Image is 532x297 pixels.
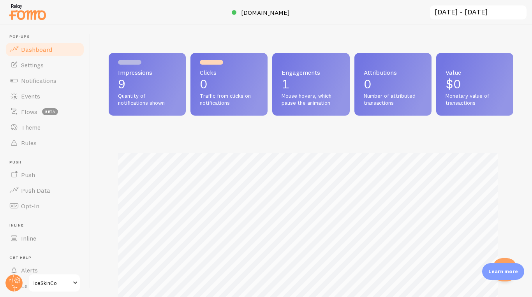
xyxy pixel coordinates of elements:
p: 1 [282,78,340,90]
img: fomo-relay-logo-orange.svg [8,2,47,22]
a: Push [5,167,85,183]
span: Push [21,171,35,179]
span: Traffic from clicks on notifications [200,93,258,106]
span: Attributions [364,69,422,76]
a: Dashboard [5,42,85,57]
a: Rules [5,135,85,151]
iframe: Help Scout Beacon - Open [493,258,516,281]
span: Theme [21,123,41,131]
span: Quantity of notifications shown [118,93,176,106]
p: 0 [364,78,422,90]
span: $0 [446,76,461,91]
a: Notifications [5,73,85,88]
span: Settings [21,61,44,69]
span: Monetary value of transactions [446,93,504,106]
span: Impressions [118,69,176,76]
span: Notifications [21,77,56,84]
div: Learn more [482,263,524,280]
span: Mouse hovers, which pause the animation [282,93,340,106]
a: Flows beta [5,104,85,120]
span: Pop-ups [9,34,85,39]
span: Flows [21,108,37,116]
a: Events [5,88,85,104]
span: Opt-In [21,202,39,210]
span: Alerts [21,266,38,274]
a: Alerts [5,262,85,278]
span: Events [21,92,40,100]
span: Inline [21,234,36,242]
p: 0 [200,78,258,90]
span: Dashboard [21,46,52,53]
span: Value [446,69,504,76]
a: Opt-In [5,198,85,214]
span: Engagements [282,69,340,76]
a: Inline [5,230,85,246]
a: Push Data [5,183,85,198]
span: Rules [21,139,37,147]
span: Clicks [200,69,258,76]
span: Get Help [9,255,85,260]
span: IceSkinCo [33,278,70,288]
span: Push [9,160,85,165]
span: Number of attributed transactions [364,93,422,106]
span: Push Data [21,186,50,194]
a: Settings [5,57,85,73]
span: beta [42,108,58,115]
a: IceSkinCo [28,274,81,292]
p: Learn more [488,268,518,275]
a: Theme [5,120,85,135]
p: 9 [118,78,176,90]
span: Inline [9,223,85,228]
